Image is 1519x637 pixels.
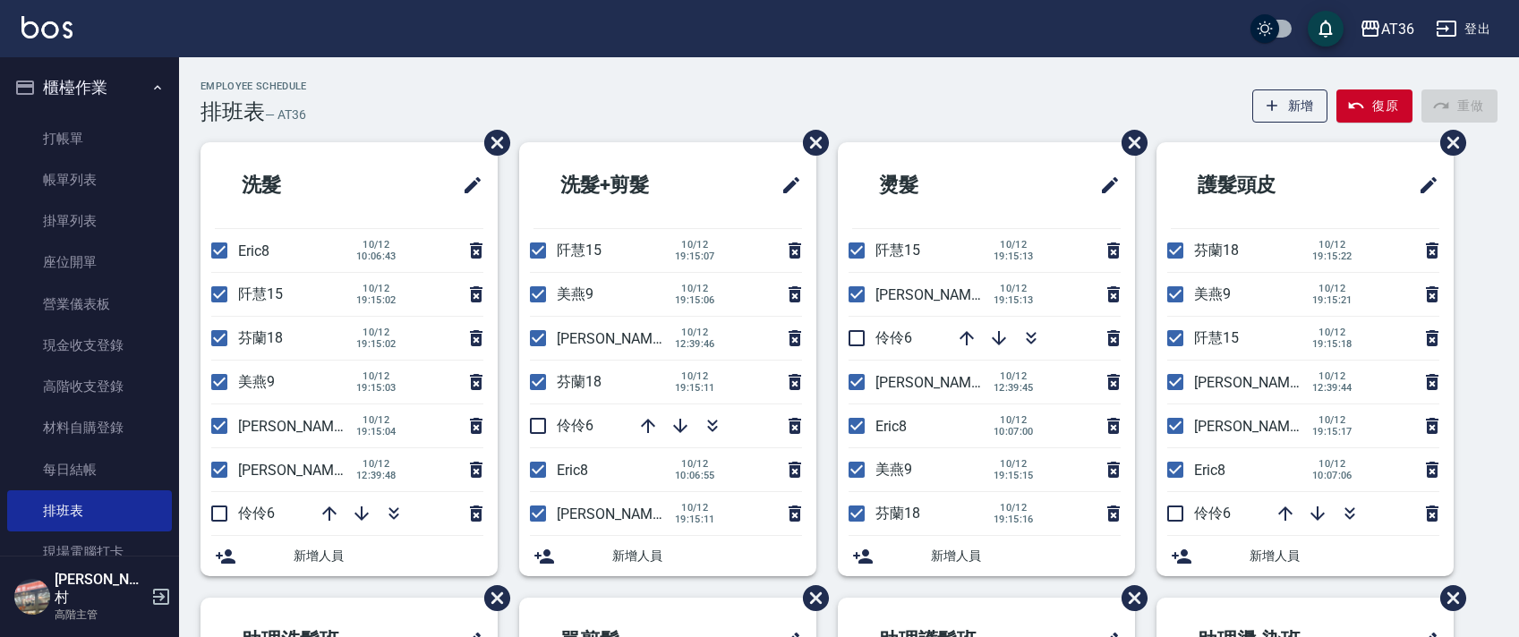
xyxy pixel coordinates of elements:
[557,285,593,302] span: 美燕9
[519,536,816,576] div: 新增人員
[7,118,172,159] a: 打帳單
[1088,164,1121,207] span: 修改班表的標題
[994,370,1034,382] span: 10/12
[875,242,920,259] span: 阡慧15
[356,414,397,426] span: 10/12
[1312,414,1353,426] span: 10/12
[852,153,1017,217] h2: 燙髮
[875,374,999,391] span: [PERSON_NAME]11
[356,426,397,437] span: 19:15:04
[675,502,715,514] span: 10/12
[1407,164,1439,207] span: 修改班表的標題
[238,462,362,479] span: [PERSON_NAME]11
[7,490,172,531] a: 排班表
[1194,329,1239,346] span: 阡慧15
[838,536,1135,576] div: 新增人員
[1250,547,1439,565] span: 新增人員
[994,294,1034,306] span: 19:15:13
[1312,382,1353,394] span: 12:39:44
[1312,239,1353,251] span: 10/12
[7,64,172,111] button: 櫃檯作業
[1194,285,1231,302] span: 美燕9
[7,325,172,366] a: 現金收支登錄
[675,239,715,251] span: 10/12
[994,382,1034,394] span: 12:39:45
[557,417,593,434] span: 伶伶6
[557,242,602,259] span: 阡慧15
[875,286,999,303] span: [PERSON_NAME]16
[21,16,73,38] img: Logo
[931,547,1121,565] span: 新增人員
[356,382,397,394] span: 19:15:03
[1156,536,1454,576] div: 新增人員
[7,200,172,242] a: 掛單列表
[1312,370,1353,382] span: 10/12
[238,285,283,302] span: 阡慧15
[675,370,715,382] span: 10/12
[1312,338,1353,350] span: 19:15:18
[265,106,306,124] h6: — AT36
[1312,327,1353,338] span: 10/12
[994,414,1034,426] span: 10/12
[238,329,283,346] span: 芬蘭18
[356,458,397,470] span: 10/12
[7,159,172,200] a: 帳單列表
[533,153,722,217] h2: 洗髮+剪髮
[7,284,172,325] a: 營業儀表板
[238,505,275,522] span: 伶伶6
[1312,426,1353,437] span: 19:15:17
[675,327,715,338] span: 10/12
[994,458,1034,470] span: 10/12
[557,330,680,347] span: [PERSON_NAME]11
[7,531,172,573] a: 現場電腦打卡
[1308,11,1344,47] button: save
[1427,572,1469,624] span: 刪除班表
[1171,153,1355,217] h2: 護髮頭皮
[356,470,397,481] span: 12:39:48
[356,294,397,306] span: 19:15:02
[994,470,1034,481] span: 19:15:15
[238,242,269,259] span: Eric8
[215,153,380,217] h2: 洗髮
[994,283,1034,294] span: 10/12
[1312,458,1353,470] span: 10/12
[7,366,172,407] a: 高階收支登錄
[675,283,715,294] span: 10/12
[994,239,1034,251] span: 10/12
[557,462,588,479] span: Eric8
[356,338,397,350] span: 19:15:02
[875,329,912,346] span: 伶伶6
[675,458,715,470] span: 10/12
[875,505,920,522] span: 芬蘭18
[201,81,307,92] h2: Employee Schedule
[1381,18,1414,40] div: AT36
[1353,11,1421,47] button: AT36
[356,327,397,338] span: 10/12
[675,470,715,481] span: 10:06:55
[875,418,907,435] span: Eric8
[201,536,498,576] div: 新增人員
[557,505,680,522] span: [PERSON_NAME]16
[14,579,50,615] img: Person
[238,373,275,390] span: 美燕9
[1194,374,1318,391] span: [PERSON_NAME]11
[1427,116,1469,169] span: 刪除班表
[675,338,715,350] span: 12:39:46
[1336,89,1412,123] button: 復原
[994,514,1034,525] span: 19:15:16
[1108,572,1150,624] span: 刪除班表
[1194,505,1231,522] span: 伶伶6
[294,547,483,565] span: 新增人員
[356,283,397,294] span: 10/12
[451,164,483,207] span: 修改班表的標題
[1194,462,1225,479] span: Eric8
[675,514,715,525] span: 19:15:11
[994,426,1034,437] span: 10:07:00
[201,99,265,124] h3: 排班表
[1312,283,1353,294] span: 10/12
[238,418,362,435] span: [PERSON_NAME]16
[994,502,1034,514] span: 10/12
[7,449,172,490] a: 每日結帳
[1312,294,1353,306] span: 19:15:21
[789,116,832,169] span: 刪除班表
